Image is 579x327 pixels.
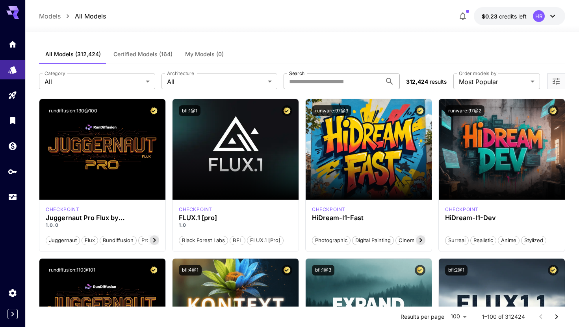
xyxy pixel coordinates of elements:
[498,237,519,244] span: Anime
[548,105,559,116] button: Certified Model – Vetted for best performance and includes a commercial license.
[8,141,17,151] div: Wallet
[312,206,345,213] p: checkpoint
[46,105,100,116] button: rundiffusion:130@100
[8,113,17,123] div: Library
[8,167,17,176] div: API Keys
[312,235,351,245] button: Photographic
[46,222,159,229] p: 1.0.0
[415,105,425,116] button: Certified Model – Vetted for best performance and includes a commercial license.
[167,70,194,77] label: Architecture
[312,214,425,222] h3: HiDream-I1-Fast
[138,235,153,245] button: pro
[533,10,545,22] div: HR
[447,311,470,322] div: 100
[247,235,284,245] button: FLUX.1 [pro]
[39,11,106,21] nav: breadcrumb
[139,237,152,244] span: pro
[179,235,228,245] button: Black Forest Labs
[46,235,80,245] button: juggernaut
[445,235,469,245] button: Surreal
[474,7,565,25] button: $0.232HR
[46,265,98,276] button: rundiffusion:110@101
[45,77,143,86] span: All
[247,237,283,244] span: FLUX.1 [pro]
[312,105,351,116] button: runware:97@3
[179,222,292,229] p: 1.0
[8,288,17,298] div: Settings
[471,237,496,244] span: Realistic
[282,265,292,276] button: Certified Model – Vetted for best performance and includes a commercial license.
[8,39,17,49] div: Home
[179,206,212,213] p: checkpoint
[46,237,80,244] span: juggernaut
[499,13,527,20] span: credits left
[8,189,17,199] div: Usage
[445,105,484,116] button: runware:97@2
[445,206,479,213] div: HiDream Dev
[100,237,136,244] span: rundiffusion
[82,237,98,244] span: flux
[46,206,79,213] p: checkpoint
[498,235,520,245] button: Anime
[445,206,479,213] p: checkpoint
[395,235,426,245] button: Cinematic
[39,11,61,21] a: Models
[167,77,265,86] span: All
[396,237,425,244] span: Cinematic
[352,235,394,245] button: Digital Painting
[113,51,173,58] span: Certified Models (164)
[312,237,350,244] span: Photographic
[179,237,228,244] span: Black Forest Labs
[415,265,425,276] button: Certified Model – Vetted for best performance and includes a commercial license.
[179,105,200,116] button: bfl:1@1
[551,77,561,86] button: Open more filters
[459,70,496,77] label: Order models by
[230,235,245,245] button: BFL
[7,309,18,319] button: Expand sidebar
[406,78,428,85] span: 312,424
[470,235,496,245] button: Realistic
[482,13,499,20] span: $0.23
[82,235,98,245] button: flux
[312,265,334,276] button: bfl:1@3
[148,105,159,116] button: Certified Model – Vetted for best performance and includes a commercial license.
[148,265,159,276] button: Certified Model – Vetted for best performance and includes a commercial license.
[179,206,212,213] div: fluxpro
[521,237,546,244] span: Stylized
[45,51,101,58] span: All Models (312,424)
[445,265,468,276] button: bfl:2@1
[549,309,564,325] button: Go to next page
[445,214,559,222] h3: HiDream-I1-Dev
[45,70,65,77] label: Category
[75,11,106,21] a: All Models
[445,237,468,244] span: Surreal
[179,214,292,222] h3: FLUX.1 [pro]
[46,206,79,213] div: FLUX.1 D
[521,235,546,245] button: Stylized
[548,265,559,276] button: Certified Model – Vetted for best performance and includes a commercial license.
[482,313,525,321] p: 1–100 of 312424
[401,313,444,321] p: Results per page
[46,214,159,222] h3: Juggernaut Pro Flux by RunDiffusion
[8,62,17,72] div: Models
[459,77,527,86] span: Most Popular
[312,206,345,213] div: HiDream Fast
[430,78,447,85] span: results
[282,105,292,116] button: Certified Model – Vetted for best performance and includes a commercial license.
[482,12,527,20] div: $0.232
[353,237,393,244] span: Digital Painting
[289,70,304,77] label: Search
[230,237,245,244] span: BFL
[185,51,224,58] span: My Models (0)
[8,90,17,100] div: Playground
[179,265,202,276] button: bfl:4@1
[100,235,137,245] button: rundiffusion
